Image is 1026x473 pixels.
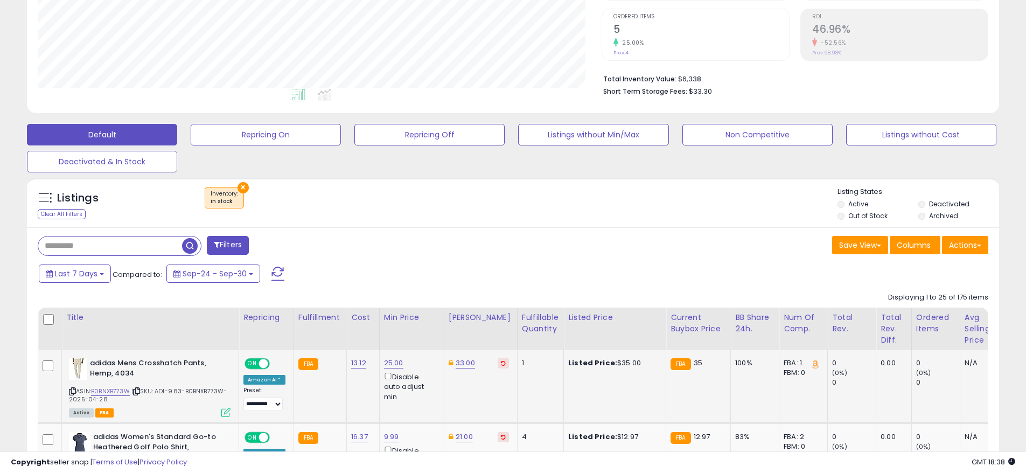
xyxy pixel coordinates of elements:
div: 0.00 [881,358,903,368]
div: 0 [832,358,876,368]
a: 33.00 [456,358,475,368]
div: in stock [211,198,238,205]
div: 4 [522,432,555,442]
div: N/A [965,432,1000,442]
span: Last 7 Days [55,268,97,279]
button: Default [27,124,177,145]
div: Ordered Items [916,312,955,335]
a: 9.99 [384,432,399,442]
small: -52.56% [817,39,846,47]
span: 35 [694,358,702,368]
span: 12.97 [694,432,710,442]
b: adidas Women's Standard Go-to Heathered Golf Polo Shirt, Collegiate Navy Melange, X-Small [93,432,224,465]
a: 21.00 [456,432,473,442]
div: 83% [735,432,771,442]
span: Inventory : [211,190,238,206]
span: ON [246,433,259,442]
div: N/A [965,358,1000,368]
span: | SKU: ADI-9.83-B0BNXB773W-2025-04-28 [69,387,227,403]
h5: Listings [57,191,99,206]
label: Archived [929,211,958,220]
div: Total Rev. [832,312,871,335]
div: Clear All Filters [38,209,86,219]
img: 31bigFu+M-L._SL40_.jpg [69,432,90,454]
div: Listed Price [568,312,661,323]
span: OFF [268,359,285,368]
div: 100% [735,358,771,368]
div: Displaying 1 to 25 of 175 items [888,293,988,303]
b: Total Inventory Value: [603,74,676,84]
div: 0 [832,378,876,387]
span: 2025-10-8 18:38 GMT [972,457,1015,467]
span: Sep-24 - Sep-30 [183,268,247,279]
div: Num of Comp. [784,312,823,335]
small: FBA [671,432,690,444]
small: Prev: 98.98% [812,50,841,56]
button: Filters [207,236,249,255]
div: Fulfillable Quantity [522,312,559,335]
a: 25.00 [384,358,403,368]
b: adidas Mens Crosshatch Pants, Hemp, 4034 [90,358,221,381]
b: Short Term Storage Fees: [603,87,687,96]
h2: 5 [613,23,789,38]
label: Deactivated [929,199,969,208]
a: 16.37 [351,432,368,442]
small: FBA [298,358,318,370]
small: FBA [671,358,690,370]
button: Listings without Min/Max [518,124,668,145]
li: $6,338 [603,72,980,85]
small: (0%) [916,368,931,377]
button: Deactivated & In Stock [27,151,177,172]
div: 0 [916,358,960,368]
div: Title [66,312,234,323]
a: Terms of Use [92,457,138,467]
span: ROI [812,14,988,20]
div: 0 [916,378,960,387]
div: Repricing [243,312,289,323]
div: FBM: 0 [784,368,819,378]
small: 25.00% [618,39,644,47]
span: OFF [268,433,285,442]
p: Listing States: [837,187,999,197]
button: Non Competitive [682,124,833,145]
div: FBA: 1 [784,358,819,368]
span: Compared to: [113,269,162,280]
span: ON [246,359,259,368]
span: Ordered Items [613,14,789,20]
div: Cost [351,312,375,323]
button: Save View [832,236,888,254]
div: $35.00 [568,358,658,368]
div: Avg Selling Price [965,312,1004,346]
i: Revert to store-level Dynamic Max Price [501,360,506,366]
button: Actions [942,236,988,254]
div: FBA: 2 [784,432,819,442]
button: Repricing On [191,124,341,145]
h2: 46.96% [812,23,988,38]
strong: Copyright [11,457,50,467]
i: This overrides the store level Dynamic Max Price for this listing [449,359,453,366]
div: 0 [832,432,876,442]
label: Active [848,199,868,208]
small: Prev: 4 [613,50,629,56]
div: Total Rev. Diff. [881,312,907,346]
div: Amazon AI * [243,375,285,385]
div: Current Buybox Price [671,312,726,335]
div: [PERSON_NAME] [449,312,513,323]
span: Columns [897,240,931,251]
div: 0.00 [881,432,903,442]
button: Repricing Off [354,124,505,145]
button: Last 7 Days [39,265,111,283]
img: 31PAjvwDyTL._SL40_.jpg [69,358,87,380]
span: FBA [95,408,114,418]
small: FBA [298,432,318,444]
div: 1 [522,358,555,368]
div: Min Price [384,312,439,323]
button: × [238,182,249,193]
a: Privacy Policy [139,457,187,467]
div: 0 [916,432,960,442]
div: seller snap | | [11,457,187,468]
b: Listed Price: [568,358,617,368]
div: $12.97 [568,432,658,442]
label: Out of Stock [848,211,888,220]
div: ASIN: [69,358,231,416]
